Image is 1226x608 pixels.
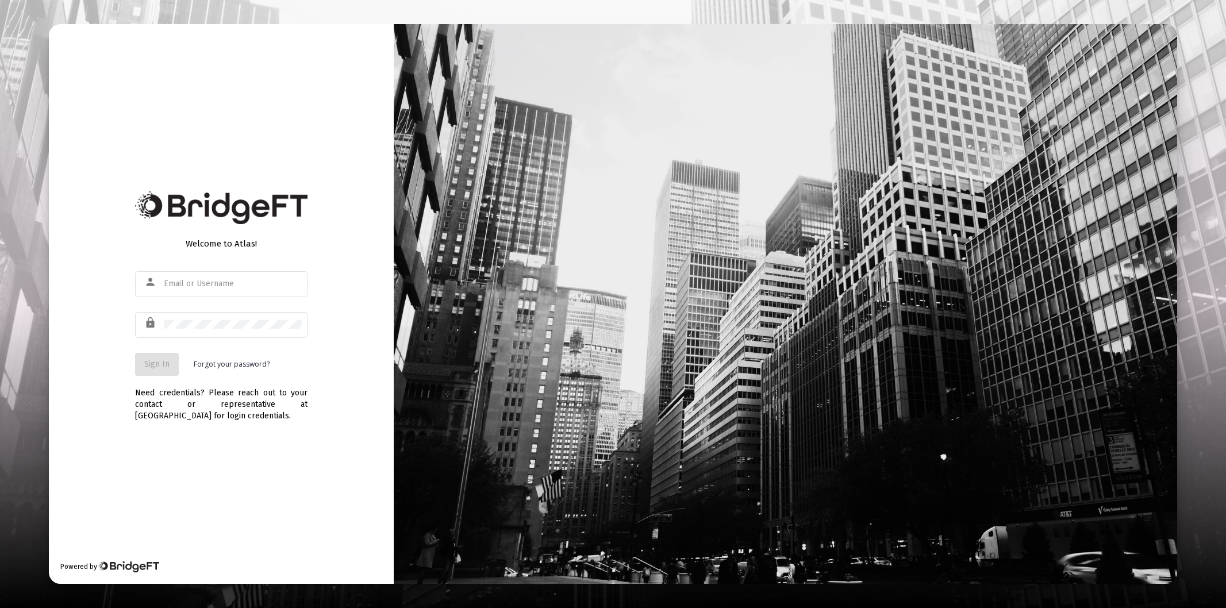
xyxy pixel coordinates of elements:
[164,279,302,288] input: Email or Username
[144,275,158,289] mat-icon: person
[194,359,270,370] a: Forgot your password?
[135,353,179,376] button: Sign In
[60,561,159,572] div: Powered by
[98,561,159,572] img: Bridge Financial Technology Logo
[135,238,308,249] div: Welcome to Atlas!
[135,191,308,224] img: Bridge Financial Technology Logo
[144,316,158,330] mat-icon: lock
[135,376,308,422] div: Need credentials? Please reach out to your contact or representative at [GEOGRAPHIC_DATA] for log...
[144,359,170,369] span: Sign In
